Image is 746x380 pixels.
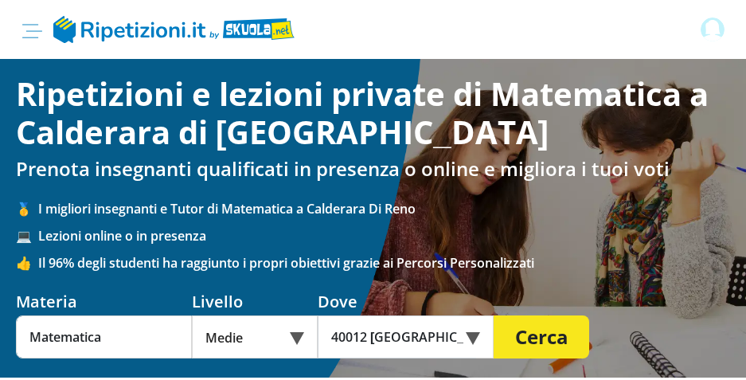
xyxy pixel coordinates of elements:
[16,75,730,151] h1: Ripetizioni e lezioni private di Matematica a Calderara di [GEOGRAPHIC_DATA]
[38,227,730,245] span: Lezioni online o in presenza
[53,16,295,43] img: logo Skuola.net | Ripetizioni.it
[16,200,38,217] span: 🥇
[494,315,589,358] button: Cerca
[53,19,295,37] a: logo Skuola.net | Ripetizioni.it
[16,315,192,358] input: Es. Matematica
[22,24,42,38] img: Menu sito Ripetizioni.it
[38,254,730,272] span: Il 96% degli studenti ha raggiunto i propri obiettivi grazie ai Percorsi Personalizzati
[16,158,730,181] h2: Prenota insegnanti qualificati in presenza o online e migliora i tuoi voti
[701,18,725,41] img: user avatar
[192,315,318,358] div: Medie
[318,315,476,358] input: Es. Indirizzo o CAP
[192,291,318,312] div: Livello
[16,227,38,245] span: 💻
[16,254,38,272] span: 👍
[38,200,730,217] span: I migliori insegnanti e Tutor di Matematica a Calderara Di Reno
[318,291,494,312] div: Dove
[16,291,192,312] div: Materia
